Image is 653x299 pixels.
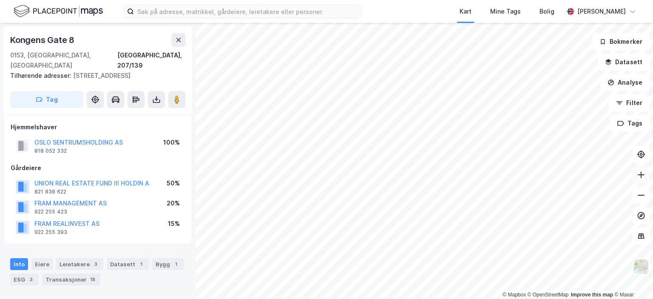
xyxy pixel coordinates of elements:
button: Analyse [600,74,650,91]
div: [PERSON_NAME] [577,6,626,17]
img: logo.f888ab2527a4732fd821a326f86c7f29.svg [14,4,103,19]
button: Datasett [598,54,650,71]
div: 50% [167,178,180,188]
a: Improve this map [571,292,613,298]
div: 3 [27,275,35,284]
div: 821 838 622 [34,188,66,195]
div: Bolig [539,6,554,17]
button: Tag [10,91,83,108]
div: Transaksjoner [42,273,100,285]
div: Bygg [152,258,184,270]
div: Kart [460,6,471,17]
button: Bokmerker [592,33,650,50]
div: 922 255 393 [34,229,67,236]
div: 15% [168,219,180,229]
div: 3 [91,260,100,268]
span: Tilhørende adresser: [10,72,73,79]
div: Mine Tags [490,6,521,17]
div: Kontrollprogram for chat [610,258,653,299]
div: 100% [163,137,180,148]
a: Mapbox [503,292,526,298]
div: Datasett [107,258,149,270]
div: Gårdeiere [11,163,185,173]
div: Leietakere [56,258,103,270]
div: Kongens Gate 8 [10,33,76,47]
div: Eiere [31,258,53,270]
input: Søk på adresse, matrikkel, gårdeiere, leietakere eller personer [134,5,361,18]
button: Filter [609,94,650,111]
div: 0153, [GEOGRAPHIC_DATA], [GEOGRAPHIC_DATA] [10,50,117,71]
div: [STREET_ADDRESS] [10,71,179,81]
button: Tags [610,115,650,132]
iframe: Chat Widget [610,258,653,299]
div: 18 [88,275,97,284]
div: 1 [137,260,145,268]
div: 922 255 423 [34,208,67,215]
div: Hjemmelshaver [11,122,185,132]
div: Info [10,258,28,270]
div: 20% [167,198,180,208]
a: OpenStreetMap [528,292,569,298]
div: 818 052 332 [34,148,67,154]
div: 1 [172,260,180,268]
div: [GEOGRAPHIC_DATA], 207/139 [117,50,185,71]
div: ESG [10,273,39,285]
